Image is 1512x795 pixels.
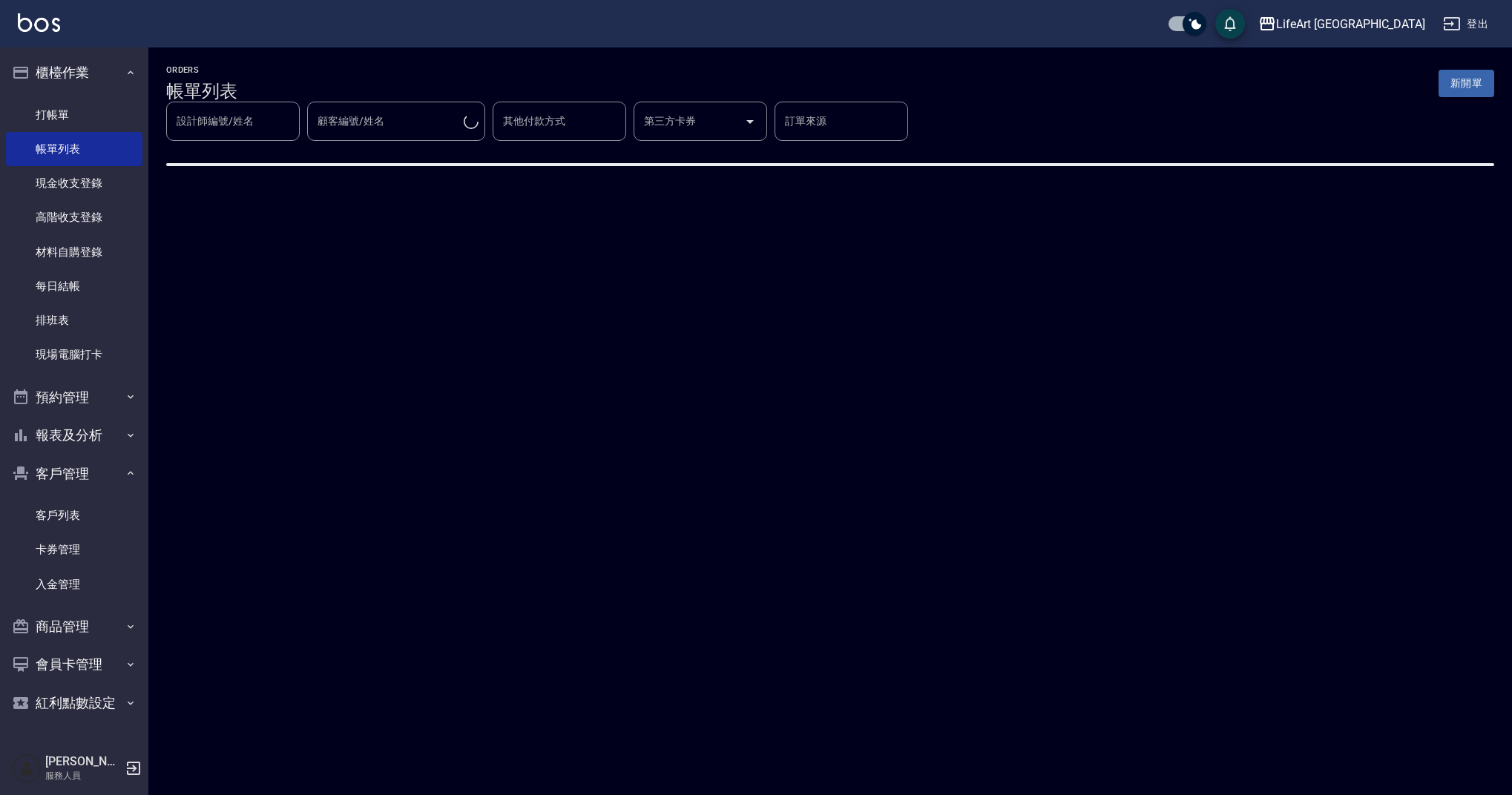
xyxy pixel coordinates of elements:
[6,378,142,417] button: 預約管理
[738,110,762,133] button: Open
[6,532,142,567] a: 卡券管理
[6,303,142,337] a: 排班表
[45,769,121,782] p: 服務人員
[6,416,142,455] button: 報表及分析
[6,200,142,234] a: 高階收支登錄
[45,754,121,769] h5: [PERSON_NAME]
[6,53,142,92] button: 櫃檯作業
[6,166,142,200] a: 現金收支登錄
[6,269,142,303] a: 每日結帳
[1252,9,1431,39] button: LifeArt [GEOGRAPHIC_DATA]
[12,753,42,783] img: Person
[6,337,142,372] a: 現場電腦打卡
[6,567,142,601] a: 入金管理
[1439,70,1494,97] button: 新開單
[6,498,142,532] a: 客戶列表
[166,65,237,75] h2: ORDERS
[6,607,142,646] button: 商品管理
[6,98,142,132] a: 打帳單
[6,684,142,722] button: 紅利點數設定
[166,81,237,102] h3: 帳單列表
[6,645,142,684] button: 會員卡管理
[18,13,60,32] img: Logo
[6,132,142,166] a: 帳單列表
[1276,15,1425,33] div: LifeArt [GEOGRAPHIC_DATA]
[1439,76,1494,90] a: 新開單
[6,455,142,493] button: 客戶管理
[1437,10,1494,38] button: 登出
[1215,9,1245,39] button: save
[6,235,142,269] a: 材料自購登錄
